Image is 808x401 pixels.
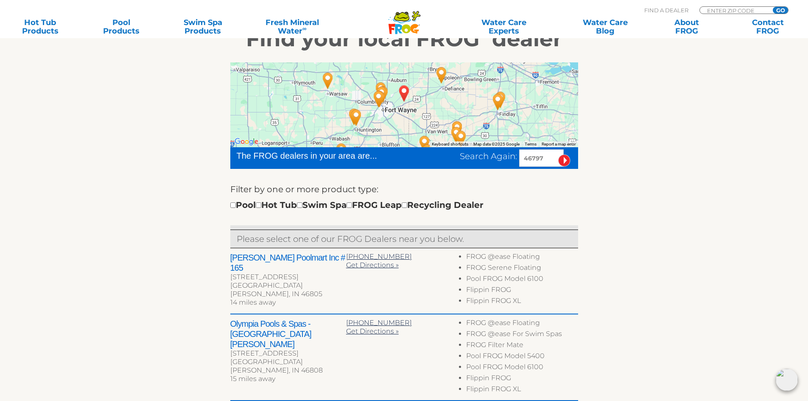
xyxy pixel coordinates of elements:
div: EDGERTON, IN 46797 [394,82,414,105]
li: Flippin FROG XL [466,385,578,396]
div: Clearwater Pool & Spa - 64 miles away. [488,90,508,113]
div: Pool Hot Tub Swim Spa FROG Leap Recycling Dealer [230,198,484,212]
div: Shawnee Pools - Lima - 45 miles away. [447,123,466,146]
sup: ∞ [302,25,307,32]
a: [PHONE_NUMBER] [346,319,412,327]
input: Zip Code Form [706,7,763,14]
div: The FROG dealers in your area are... [237,149,408,162]
div: Defiance Water Recreation - 28 miles away. [432,64,451,87]
div: Tredway Pools Plus - Fort Wayne - 16 miles away. [371,79,391,102]
input: GO [773,7,788,14]
a: Open this area in Google Maps (opens a new window) [232,136,260,147]
a: [PHONE_NUMBER] [346,252,412,261]
p: Please select one of our FROG Dealers near you below. [237,232,572,246]
label: Filter by one or more product type: [230,182,378,196]
a: Hot TubProducts [8,18,72,35]
div: Water World - Huntington - 36 miles away. [347,106,366,129]
input: Submit [558,154,570,167]
div: Pool Patio & Spas Inc - 17 miles away. [370,87,389,110]
div: Eversole Pool & Spa and Billiards - 49 miles away. [451,127,471,150]
div: Elite Pools & Spas LLC - 65 miles away. [491,88,510,111]
div: Kerns Fireplace & Spa - Celina - 37 miles away. [415,132,434,155]
div: [GEOGRAPHIC_DATA][PERSON_NAME], IN 46808 [230,358,346,375]
a: Get Directions » [346,327,399,335]
li: FROG @ease Floating [466,252,578,264]
li: Pool FROG Model 5400 [466,352,578,363]
a: AboutFROG [655,18,718,35]
a: PoolProducts [90,18,153,35]
div: Dolby Pool & Spa Service - Huntington - 37 miles away. [344,105,364,128]
li: FROG @ease Floating [466,319,578,330]
a: ContactFROG [736,18,800,35]
a: Report a map error [542,142,576,146]
a: Swim SpaProducts [171,18,235,35]
div: [STREET_ADDRESS] [230,349,346,358]
a: Fresh MineralWater∞ [252,18,332,35]
img: Google [232,136,260,147]
img: openIcon [776,369,798,391]
span: Search Again: [460,151,517,161]
div: Tredway Pools Plus - Warsaw - 52 miles away. [318,69,338,92]
li: FROG Serene Floating [466,264,578,275]
li: Flippin FROG [466,374,578,385]
div: Leslie's Poolmart Inc # 165 - 14 miles away. [373,83,393,106]
li: FROG @ease For Swim Spas [466,330,578,341]
button: Keyboard shortcuts [432,141,468,147]
h2: [PERSON_NAME] Poolmart Inc # 165 [230,252,346,273]
li: Flippin FROG XL [466,297,578,308]
li: Pool FROG Model 6100 [466,275,578,286]
li: FROG Filter Mate [466,341,578,352]
li: Pool FROG Model 6100 [466,363,578,374]
div: [GEOGRAPHIC_DATA][PERSON_NAME], IN 46805 [230,281,346,298]
h2: Find your local FROG dealer [143,26,665,52]
div: Olympia Pools & Spas - Fort Wayne - 15 miles away. [372,83,391,106]
a: Get Directions » [346,261,399,269]
div: The Great Escape - Ft. Wayne - 17 miles away. [369,87,389,110]
a: Water CareExperts [453,18,555,35]
div: Clancy's Tables n Tubs - 43 miles away. [418,141,437,164]
a: Water CareBlog [573,18,637,35]
span: Map data ©2025 Google [473,142,520,146]
h2: Olympia Pools & Spas - [GEOGRAPHIC_DATA][PERSON_NAME] [230,319,346,349]
span: 14 miles away [230,298,276,306]
span: 15 miles away [230,375,275,383]
p: Find A Dealer [644,6,688,14]
a: Terms (opens in new tab) [525,142,537,146]
div: [STREET_ADDRESS] [230,273,346,281]
div: Water World - Marion - 58 miles away. [332,140,351,163]
li: Flippin FROG [466,286,578,297]
div: Kerns Fireplace & Spa - Lima - 43 miles away. [447,118,467,141]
